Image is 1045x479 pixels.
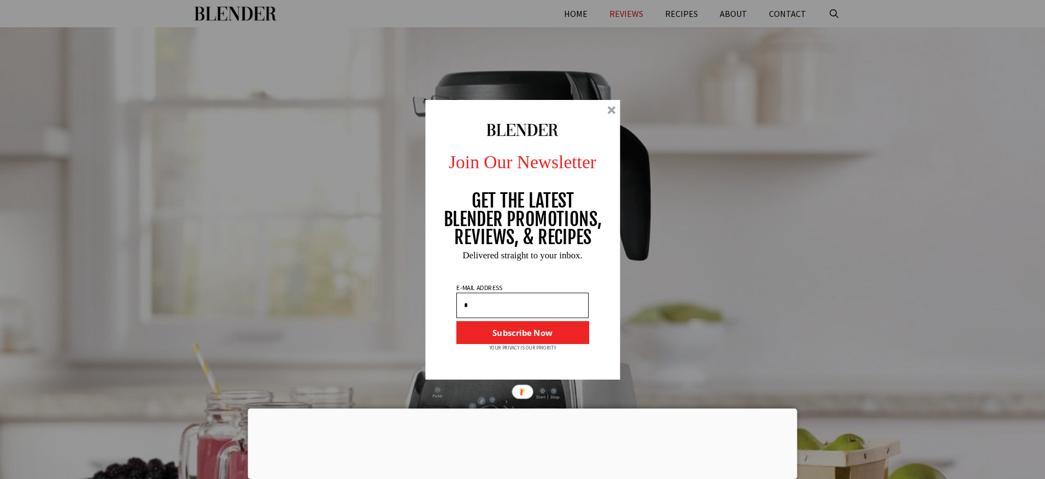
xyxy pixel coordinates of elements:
p: Join Our Newsletter [416,148,630,175]
button: Subscribe Now [456,321,589,344]
p: GET THE LATEST BLENDER PROMOTIONS, REVIEWS, & RECIPES [443,192,602,247]
iframe: Advertisement [248,409,797,476]
p: YOUR PRIVACY IS OUR PRIORITY [489,344,556,351]
p: Delivered straight to your inbox. [416,250,630,259]
p: E-MAIL ADDRESS [455,284,503,291]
